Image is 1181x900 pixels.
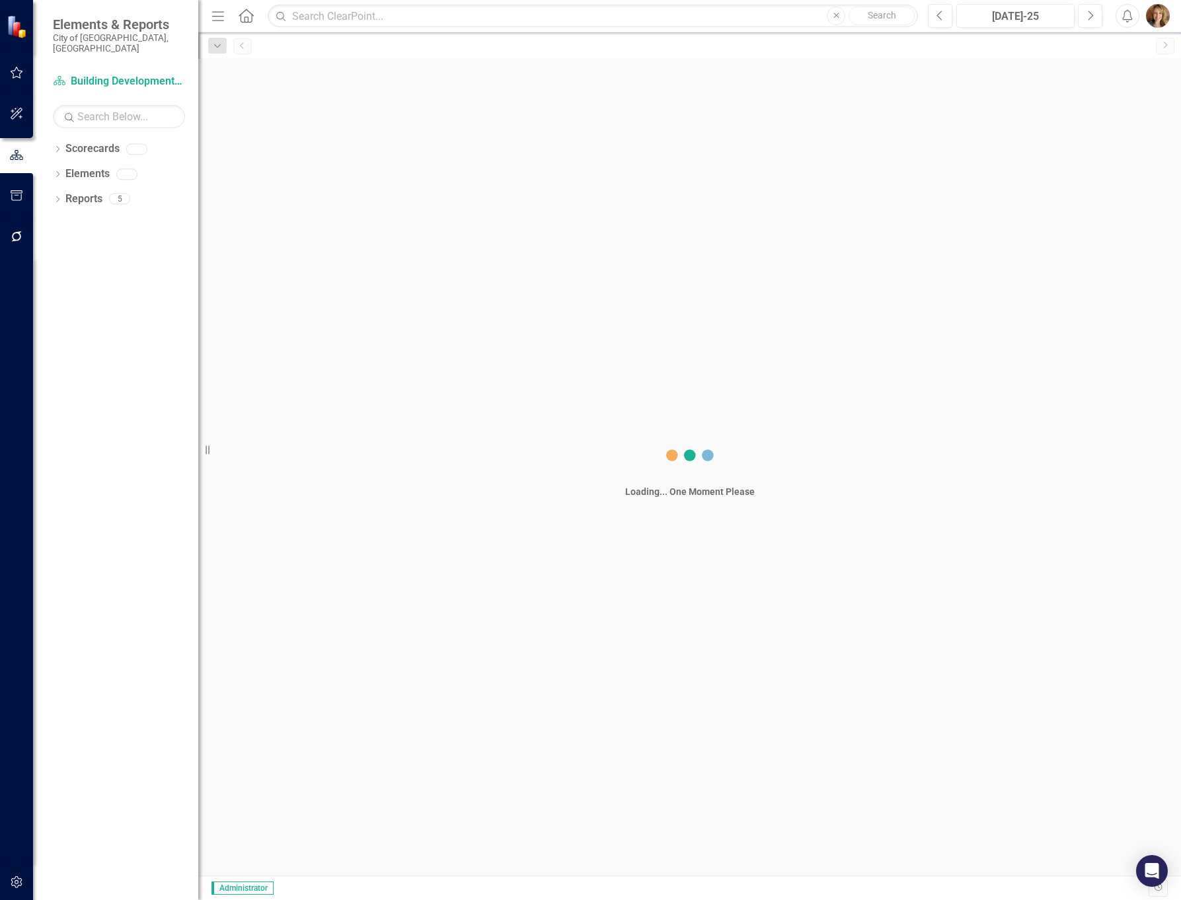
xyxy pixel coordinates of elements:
[1136,855,1168,887] div: Open Intercom Messenger
[65,141,120,157] a: Scorecards
[7,15,30,38] img: ClearPoint Strategy
[109,194,130,205] div: 5
[268,5,918,28] input: Search ClearPoint...
[961,9,1070,24] div: [DATE]-25
[956,4,1075,28] button: [DATE]-25
[65,167,110,182] a: Elements
[53,105,185,128] input: Search Below...
[53,74,185,89] a: Building Development Services
[53,32,185,54] small: City of [GEOGRAPHIC_DATA], [GEOGRAPHIC_DATA]
[211,881,274,895] span: Administrator
[625,485,755,498] div: Loading... One Moment Please
[53,17,185,32] span: Elements & Reports
[65,192,102,207] a: Reports
[1146,4,1170,28] img: Nichole Plowman
[868,10,896,20] span: Search
[849,7,915,25] button: Search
